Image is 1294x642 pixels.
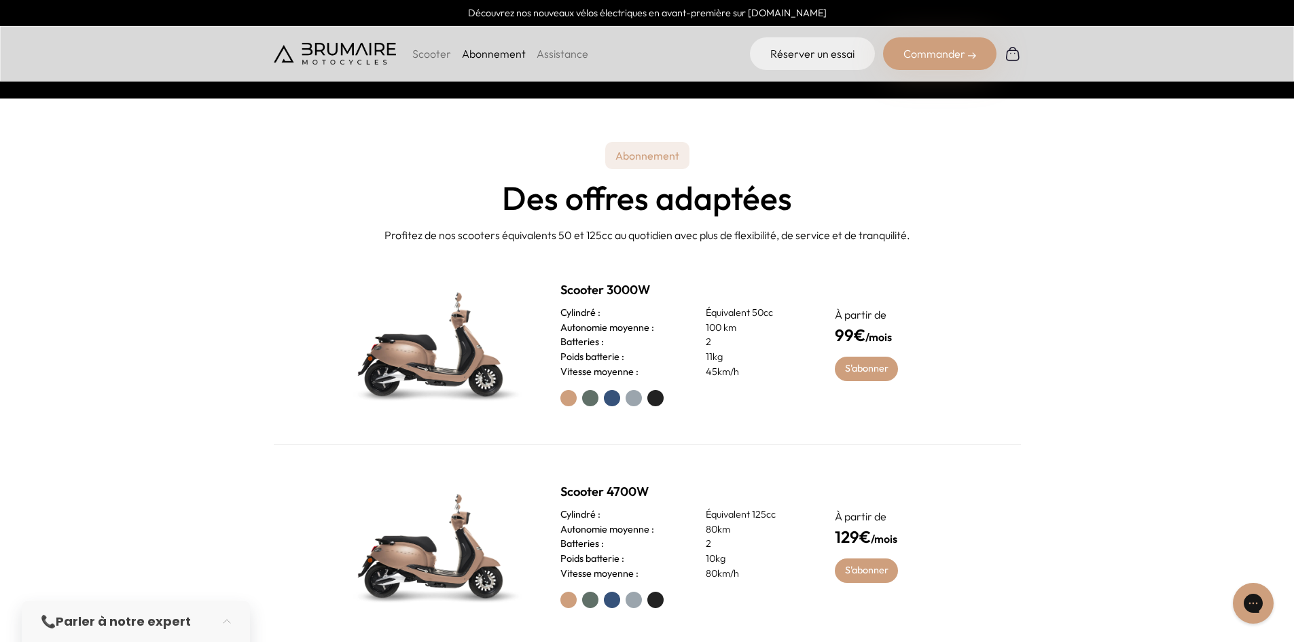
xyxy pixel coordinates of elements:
h3: Autonomie moyenne : [560,522,654,537]
img: Brumaire Motocycles [274,43,396,65]
h4: /mois [835,323,956,347]
p: Équivalent 125cc [706,507,802,522]
p: Équivalent 50cc [706,306,802,321]
img: Panier [1005,46,1021,62]
h3: Vitesse moyenne : [560,365,639,380]
a: S'abonner [835,357,898,381]
h3: Autonomie moyenne : [560,321,654,336]
p: 45km/h [706,365,802,380]
iframe: Gorgias live chat messenger [1226,578,1280,628]
h3: Vitesse moyenne : [560,567,639,582]
p: 80km [706,522,802,537]
a: S'abonner [835,558,898,583]
span: 129€ [835,527,871,547]
p: Profitez de nos scooters équivalents 50 et 125cc au quotidien avec plus de flexibilité, de servic... [11,227,1283,243]
p: 2 [706,335,802,350]
h3: Cylindré : [560,507,600,522]
h3: Batteries : [560,335,604,350]
h2: Scooter 3000W [560,281,802,300]
p: Abonnement [605,142,689,169]
img: Scooter Brumaire vert [338,276,528,412]
p: 2 [706,537,802,552]
h3: Cylindré : [560,306,600,321]
span: 99€ [835,325,865,345]
img: Scooter Brumaire vert [338,478,528,613]
a: Assistance [537,47,588,60]
a: Réserver un essai [750,37,875,70]
p: 10kg [706,552,802,567]
h2: Des offres adaptées [11,180,1283,216]
p: 100 km [706,321,802,336]
div: Commander [883,37,996,70]
h2: Scooter 4700W [560,482,802,501]
p: Scooter [412,46,451,62]
img: right-arrow-2.png [968,52,976,60]
a: Abonnement [462,47,526,60]
p: À partir de [835,306,956,323]
h3: Poids batterie : [560,350,624,365]
h3: Batteries : [560,537,604,552]
p: 80km/h [706,567,802,582]
p: 11kg [706,350,802,365]
h4: /mois [835,524,956,549]
h3: Poids batterie : [560,552,624,567]
p: À partir de [835,508,956,524]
